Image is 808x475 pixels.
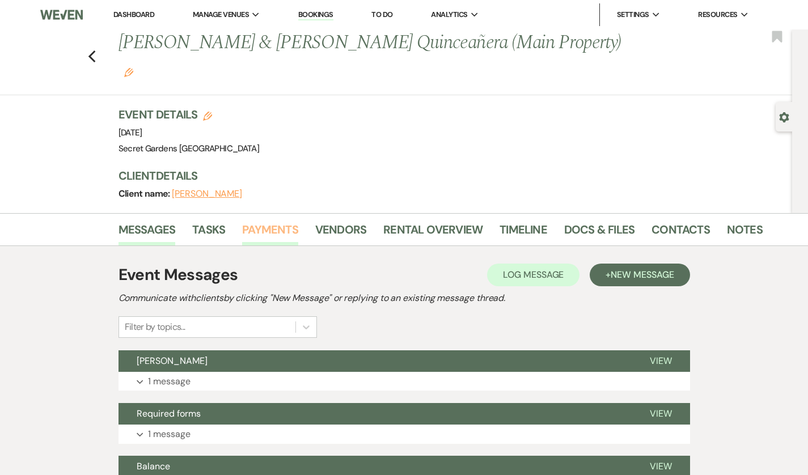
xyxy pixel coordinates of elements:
[650,460,672,472] span: View
[371,10,392,19] a: To Do
[119,188,172,200] span: Client name:
[119,168,754,184] h3: Client Details
[119,107,260,122] h3: Event Details
[632,350,690,372] button: View
[137,408,201,419] span: Required forms
[632,403,690,425] button: View
[431,9,467,20] span: Analytics
[727,220,763,245] a: Notes
[125,320,185,334] div: Filter by topics...
[650,408,672,419] span: View
[652,220,710,245] a: Contacts
[650,355,672,367] span: View
[192,220,225,245] a: Tasks
[383,220,483,245] a: Rental Overview
[500,220,547,245] a: Timeline
[119,372,690,391] button: 1 message
[298,10,333,20] a: Bookings
[503,269,564,281] span: Log Message
[119,425,690,444] button: 1 message
[617,9,649,20] span: Settings
[172,189,242,198] button: [PERSON_NAME]
[590,264,689,286] button: +New Message
[779,111,789,122] button: Open lead details
[119,143,260,154] span: Secret Gardens [GEOGRAPHIC_DATA]
[119,29,627,83] h1: [PERSON_NAME] & [PERSON_NAME] Quinceañera (Main Property)
[148,374,191,389] p: 1 message
[113,10,154,19] a: Dashboard
[315,220,366,245] a: Vendors
[119,263,238,287] h1: Event Messages
[242,220,298,245] a: Payments
[487,264,579,286] button: Log Message
[124,67,133,77] button: Edit
[119,291,690,305] h2: Communicate with clients by clicking "New Message" or replying to an existing message thread.
[137,460,170,472] span: Balance
[119,220,176,245] a: Messages
[698,9,737,20] span: Resources
[119,350,632,372] button: [PERSON_NAME]
[40,3,83,27] img: Weven Logo
[119,403,632,425] button: Required forms
[148,427,191,442] p: 1 message
[137,355,208,367] span: [PERSON_NAME]
[564,220,634,245] a: Docs & Files
[611,269,674,281] span: New Message
[119,127,142,138] span: [DATE]
[193,9,249,20] span: Manage Venues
